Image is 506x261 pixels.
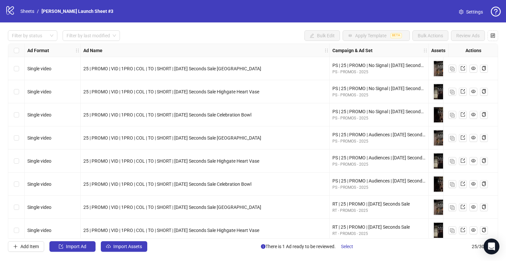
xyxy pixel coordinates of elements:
[450,90,455,94] img: Duplicate
[332,62,426,69] div: PS | 25 | PROMO | No Signal | [DATE] Seconds Sale
[79,44,80,57] div: Resize Ad Format column
[40,8,115,15] a: [PERSON_NAME] Launch Sheet #3
[428,48,432,53] span: holder
[471,135,476,140] span: eye
[461,181,465,186] span: export
[332,184,426,191] div: PS - PROMOS - 2025
[448,111,456,119] button: Duplicate
[27,181,51,187] span: Single video
[471,89,476,94] span: eye
[59,244,63,249] span: import
[332,69,426,75] div: PS - PROMOS - 2025
[336,241,358,252] button: Select
[304,30,340,41] button: Bulk Edit
[329,48,333,53] span: holder
[433,176,450,192] img: Asset 1
[442,208,450,215] button: Preview
[461,158,465,163] span: export
[433,83,450,100] img: Asset 1
[461,66,465,71] span: export
[465,47,481,54] strong: Actions
[19,8,36,15] a: Sheets
[83,228,259,233] span: 25 | PROMO | VID | 1PRO | COL | TO | SHORT | [DATE] Seconds Sale Highgate Heart Vase
[461,228,465,232] span: export
[448,65,456,73] button: Duplicate
[8,219,25,242] div: Select row 8
[8,103,25,126] div: Select row 3
[8,241,44,252] button: Add Item
[423,48,428,53] span: holder
[450,205,455,210] img: Duplicate
[450,113,455,117] img: Duplicate
[488,30,498,41] button: Configure table settings
[80,48,84,53] span: holder
[332,231,426,237] div: RT - PROMOS - 2025
[341,244,353,249] span: Select
[450,228,455,233] img: Duplicate
[8,44,25,57] div: Select all rows
[332,92,426,98] div: PS - PROMOS - 2025
[433,130,450,146] img: Asset 1
[450,67,455,71] img: Duplicate
[83,135,261,141] span: 25 | PROMO | VID | 1PRO | COL | TO | SHORT | [DATE] Seconds Sale [GEOGRAPHIC_DATA]
[482,205,486,209] span: copy
[471,205,476,209] span: eye
[27,228,51,233] span: Single video
[450,136,455,141] img: Duplicate
[433,199,450,215] img: Asset 1
[83,181,251,187] span: 25 | PROMO | VID | 1PRO | COL | TO | SHORT | [DATE] Seconds Sale Celebration Bowl
[332,154,426,161] div: PS | 25 | PROMO | Audiences | [DATE] Seconds Sale
[332,115,426,121] div: PS - PROMOS - 2025
[75,48,80,53] span: holder
[332,47,373,54] strong: Campaign & Ad Set
[66,244,86,249] span: Import Ad
[261,241,358,252] span: There is 1 Ad ready to be reviewed.
[472,243,498,250] span: 25 / 300 items
[471,112,476,117] span: eye
[442,138,450,146] button: Preview
[332,138,426,145] div: PS - PROMOS - 2025
[27,89,51,94] span: Single video
[261,244,266,249] span: info-circle
[482,66,486,71] span: copy
[332,177,426,184] div: PS | 25 | PROMO | Audiences | [DATE] Seconds Sale
[343,30,410,41] button: Apply TemplateBETA
[431,47,445,54] strong: Assets
[450,182,455,187] img: Duplicate
[451,30,485,41] button: Review Ads
[433,153,450,169] img: Asset 1
[466,8,483,16] span: Settings
[83,47,102,54] strong: Ad Name
[106,244,111,249] span: cloud-upload
[27,47,49,54] strong: Ad Format
[461,135,465,140] span: export
[83,205,261,210] span: 25 | PROMO | VID | 1PRO | COL | TO | SHORT | [DATE] Seconds Sale [GEOGRAPHIC_DATA]
[332,200,426,208] div: RT | 25 | PROMO | [DATE] Seconds Sale
[8,80,25,103] div: Select row 2
[448,180,456,188] button: Duplicate
[8,126,25,149] div: Select row 4
[482,158,486,163] span: copy
[442,231,450,239] button: Preview
[27,158,51,164] span: Single video
[83,66,261,71] span: 25 | PROMO | VID | 1PRO | COL | TO | SHORT | [DATE] Seconds Sale [GEOGRAPHIC_DATA]
[101,241,147,252] button: Import Assets
[433,107,450,123] img: Asset 1
[27,66,51,71] span: Single video
[324,48,329,53] span: holder
[482,228,486,232] span: copy
[332,108,426,115] div: PS | 25 | PROMO | No Signal | [DATE] Seconds Sale
[332,223,426,231] div: RT | 25 | PROMO | [DATE] Seconds Sale
[442,92,450,100] button: Preview
[471,158,476,163] span: eye
[27,205,51,210] span: Single video
[471,66,476,71] span: eye
[442,184,450,192] button: Preview
[8,173,25,196] div: Select row 6
[448,134,456,142] button: Duplicate
[491,7,501,16] span: question-circle
[454,7,488,17] a: Settings
[83,89,259,94] span: 25 | PROMO | VID | 1PRO | COL | TO | SHORT | [DATE] Seconds Sale Highgate Heart Vase
[113,244,142,249] span: Import Assets
[448,157,456,165] button: Duplicate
